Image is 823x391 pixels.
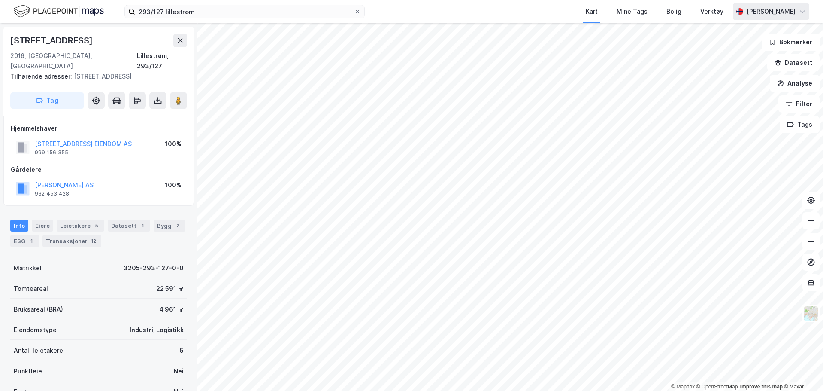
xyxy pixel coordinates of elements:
[92,221,101,230] div: 5
[14,304,63,315] div: Bruksareal (BRA)
[14,4,104,19] img: logo.f888ab2527a4732fd821a326f86c7f29.svg
[165,139,182,149] div: 100%
[137,51,187,71] div: Lillestrøm, 293/127
[14,325,57,335] div: Eiendomstype
[14,263,42,273] div: Matrikkel
[617,6,648,17] div: Mine Tags
[14,366,42,376] div: Punktleie
[108,220,150,232] div: Datasett
[135,5,354,18] input: Søk på adresse, matrikkel, gårdeiere, leietakere eller personer
[27,237,36,245] div: 1
[159,304,184,315] div: 4 961 ㎡
[11,165,187,175] div: Gårdeiere
[32,220,53,232] div: Eiere
[696,384,738,390] a: OpenStreetMap
[35,149,68,156] div: 999 156 355
[586,6,598,17] div: Kart
[57,220,104,232] div: Leietakere
[10,220,28,232] div: Info
[180,345,184,356] div: 5
[666,6,681,17] div: Bolig
[762,34,820,51] button: Bokmerker
[780,350,823,391] iframe: Chat Widget
[14,284,48,294] div: Tomteareal
[803,305,819,322] img: Z
[42,235,101,247] div: Transaksjoner
[10,71,180,82] div: [STREET_ADDRESS]
[10,73,74,80] span: Tilhørende adresser:
[780,350,823,391] div: Kontrollprogram for chat
[700,6,723,17] div: Verktøy
[778,95,820,113] button: Filter
[165,180,182,190] div: 100%
[10,235,39,247] div: ESG
[747,6,796,17] div: [PERSON_NAME]
[154,220,185,232] div: Bygg
[173,221,182,230] div: 2
[124,263,184,273] div: 3205-293-127-0-0
[14,345,63,356] div: Antall leietakere
[671,384,695,390] a: Mapbox
[35,190,69,197] div: 932 453 428
[780,116,820,133] button: Tags
[174,366,184,376] div: Nei
[10,92,84,109] button: Tag
[130,325,184,335] div: Industri, Logistikk
[740,384,783,390] a: Improve this map
[11,123,187,134] div: Hjemmelshaver
[767,54,820,71] button: Datasett
[10,34,94,47] div: [STREET_ADDRESS]
[156,284,184,294] div: 22 591 ㎡
[138,221,147,230] div: 1
[770,75,820,92] button: Analyse
[89,237,98,245] div: 12
[10,51,137,71] div: 2016, [GEOGRAPHIC_DATA], [GEOGRAPHIC_DATA]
